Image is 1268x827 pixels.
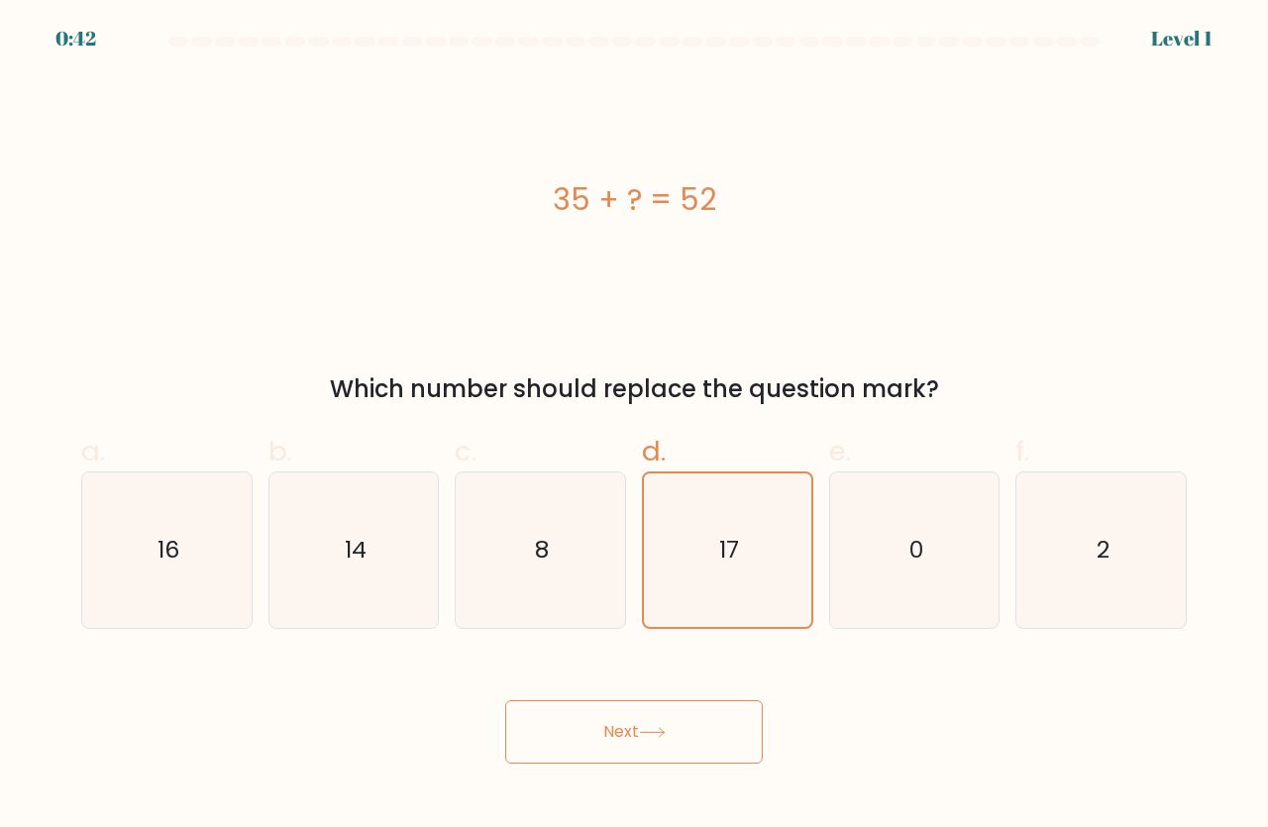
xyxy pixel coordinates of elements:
[505,700,763,764] button: Next
[719,534,739,566] text: 17
[55,24,96,53] div: 0:42
[455,432,476,470] span: c.
[535,533,549,566] text: 8
[1097,533,1109,566] text: 2
[93,371,1175,407] div: Which number should replace the question mark?
[642,432,666,470] span: d.
[81,177,1187,222] div: 35 + ? = 52
[1015,432,1029,470] span: f.
[158,533,179,566] text: 16
[829,432,851,470] span: e.
[909,533,923,566] text: 0
[268,432,292,470] span: b.
[81,432,105,470] span: a.
[1151,24,1213,53] div: Level 1
[345,533,367,566] text: 14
